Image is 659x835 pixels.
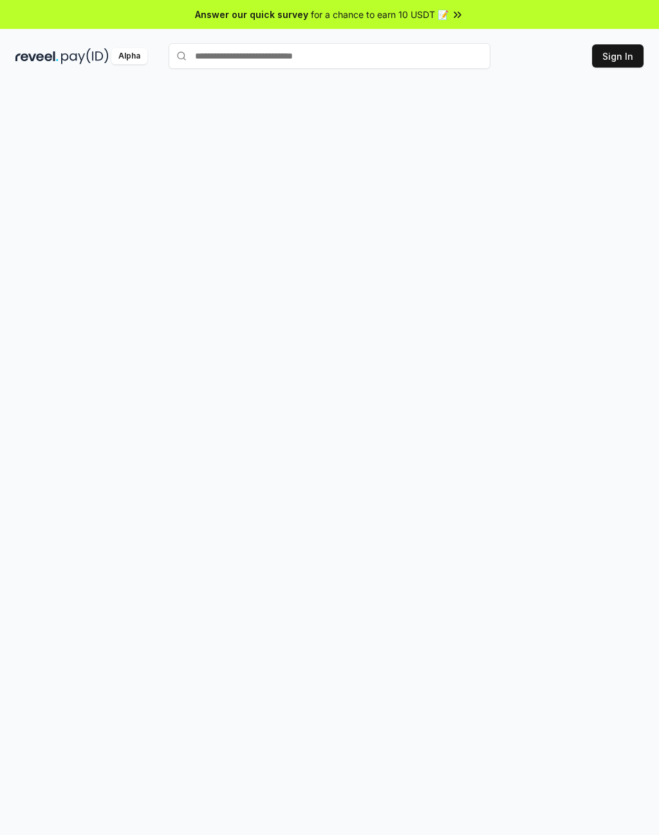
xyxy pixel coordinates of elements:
div: Alpha [111,48,147,64]
img: reveel_dark [15,48,59,64]
button: Sign In [592,44,644,68]
span: for a chance to earn 10 USDT 📝 [311,8,449,21]
img: pay_id [61,48,109,64]
span: Answer our quick survey [195,8,308,21]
